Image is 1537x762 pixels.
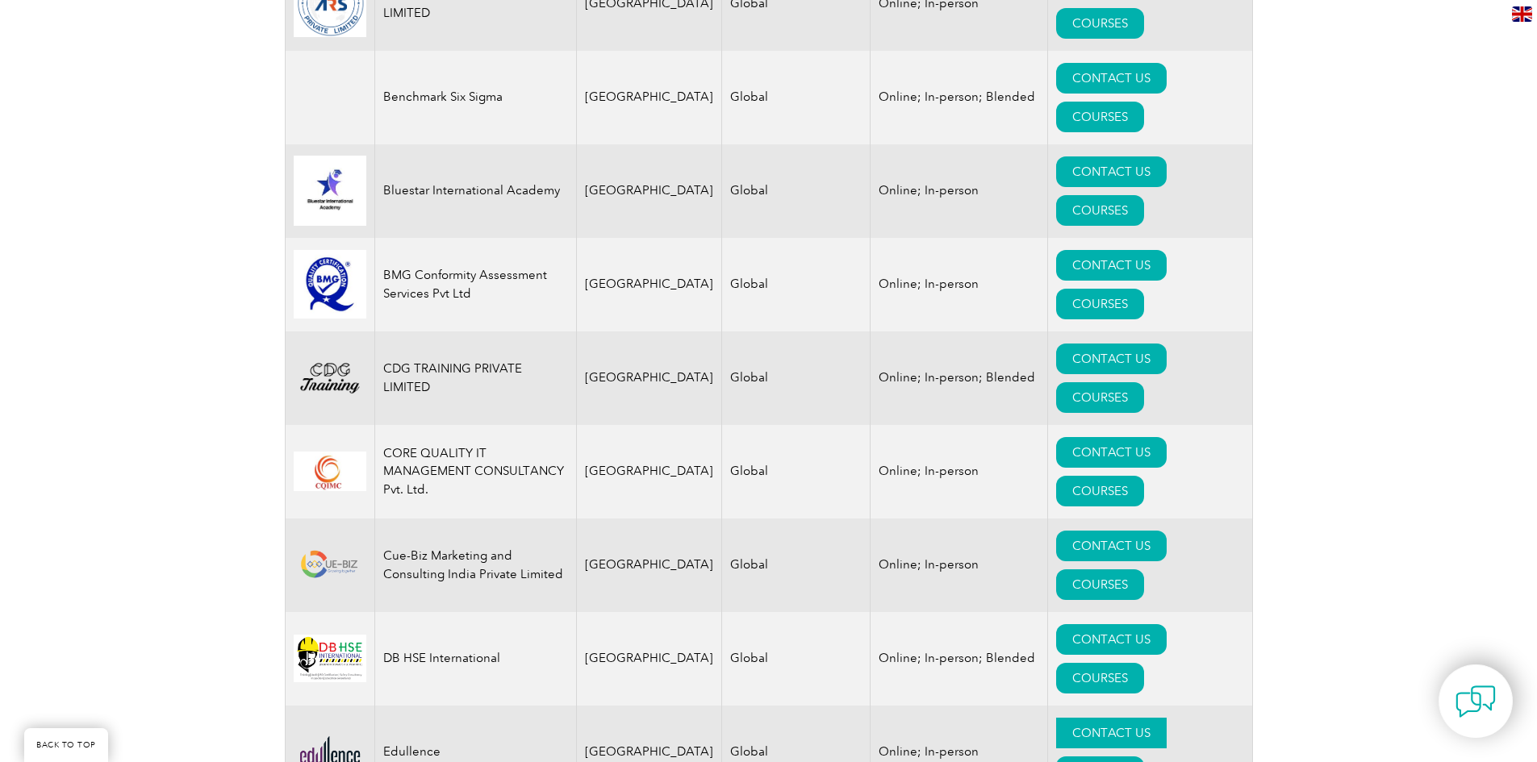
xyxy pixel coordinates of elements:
[576,51,721,144] td: [GEOGRAPHIC_DATA]
[576,331,721,425] td: [GEOGRAPHIC_DATA]
[870,51,1047,144] td: Online; In-person; Blended
[870,238,1047,331] td: Online; In-person
[1456,681,1496,722] img: contact-chat.png
[576,425,721,518] td: [GEOGRAPHIC_DATA]
[294,547,366,583] img: b118c505-f3a0-ea11-a812-000d3ae11abd-logo.png
[294,156,366,225] img: 0db89cae-16d3-ed11-a7c7-0022481565fd-logo.jpg
[721,144,870,238] td: Global
[294,635,366,682] img: 5361e80d-26f3-ed11-8848-00224814fd52-logo.jpg
[1056,156,1167,187] a: CONTACT US
[1056,195,1144,226] a: COURSES
[1056,718,1167,748] a: CONTACT US
[1512,6,1532,22] img: en
[374,238,576,331] td: BMG Conformity Assessment Services Pvt Ltd
[1056,437,1167,468] a: CONTACT US
[294,452,366,491] img: d55caf2d-1539-eb11-a813-000d3a79722d-logo.jpg
[576,238,721,331] td: [GEOGRAPHIC_DATA]
[1056,531,1167,561] a: CONTACT US
[294,250,366,319] img: 6d429293-486f-eb11-a812-002248153038-logo.jpg
[870,331,1047,425] td: Online; In-person; Blended
[870,612,1047,706] td: Online; In-person; Blended
[721,331,870,425] td: Global
[721,238,870,331] td: Global
[870,144,1047,238] td: Online; In-person
[374,331,576,425] td: CDG TRAINING PRIVATE LIMITED
[294,357,366,398] img: 25ebede5-885b-ef11-bfe3-000d3ad139cf-logo.png
[1056,250,1167,281] a: CONTACT US
[374,518,576,612] td: Cue-Biz Marketing and Consulting India Private Limited
[721,612,870,706] td: Global
[1056,476,1144,506] a: COURSES
[1056,102,1144,132] a: COURSES
[576,518,721,612] td: [GEOGRAPHIC_DATA]
[721,425,870,518] td: Global
[721,51,870,144] td: Global
[1056,8,1144,39] a: COURSES
[576,612,721,706] td: [GEOGRAPHIC_DATA]
[374,144,576,238] td: Bluestar International Academy
[374,425,576,518] td: CORE QUALITY IT MANAGEMENT CONSULTANCY Pvt. Ltd.
[870,425,1047,518] td: Online; In-person
[1056,569,1144,600] a: COURSES
[1056,344,1167,374] a: CONTACT US
[1056,289,1144,319] a: COURSES
[1056,382,1144,413] a: COURSES
[870,518,1047,612] td: Online; In-person
[374,51,576,144] td: Benchmark Six Sigma
[1056,624,1167,655] a: CONTACT US
[721,518,870,612] td: Global
[374,612,576,706] td: DB HSE International
[576,144,721,238] td: [GEOGRAPHIC_DATA]
[1056,63,1167,94] a: CONTACT US
[24,728,108,762] a: BACK TO TOP
[1056,663,1144,693] a: COURSES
